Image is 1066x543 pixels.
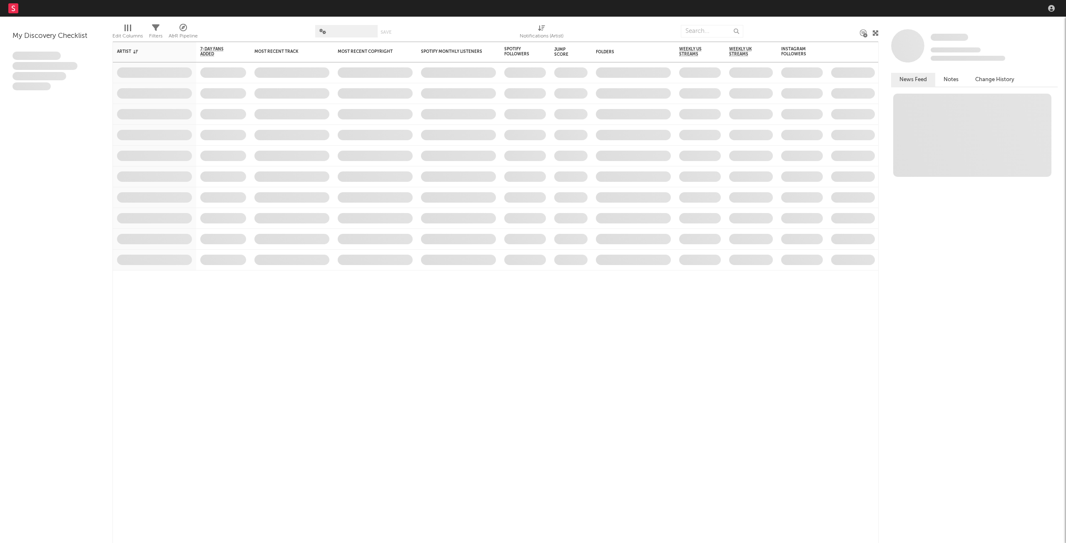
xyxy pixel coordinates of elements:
div: Edit Columns [112,21,143,45]
input: Search... [681,25,743,37]
span: Weekly US Streams [679,47,708,57]
div: A&R Pipeline [169,31,198,41]
div: Instagram Followers [781,47,810,57]
div: Most Recent Track [254,49,317,54]
div: Notifications (Artist) [520,31,563,41]
button: Notes [935,73,967,87]
button: Change History [967,73,1023,87]
span: Weekly UK Streams [729,47,760,57]
div: Spotify Followers [504,47,533,57]
button: Save [381,30,391,35]
span: Lorem ipsum dolor [12,52,61,60]
span: 0 fans last week [931,56,1005,61]
div: Jump Score [554,47,575,57]
div: My Discovery Checklist [12,31,100,41]
span: Aliquam viverra [12,82,51,91]
a: Some Artist [931,33,968,42]
span: Some Artist [931,34,968,41]
div: Filters [149,31,162,41]
div: Edit Columns [112,31,143,41]
div: A&R Pipeline [169,21,198,45]
div: Folders [596,50,658,55]
div: Spotify Monthly Listeners [421,49,483,54]
div: Most Recent Copyright [338,49,400,54]
button: News Feed [891,73,935,87]
span: Praesent ac interdum [12,72,66,80]
span: 7-Day Fans Added [200,47,234,57]
div: Notifications (Artist) [520,21,563,45]
div: Filters [149,21,162,45]
span: Integer aliquet in purus et [12,62,77,70]
span: Tracking Since: [DATE] [931,47,981,52]
div: Artist [117,49,179,54]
